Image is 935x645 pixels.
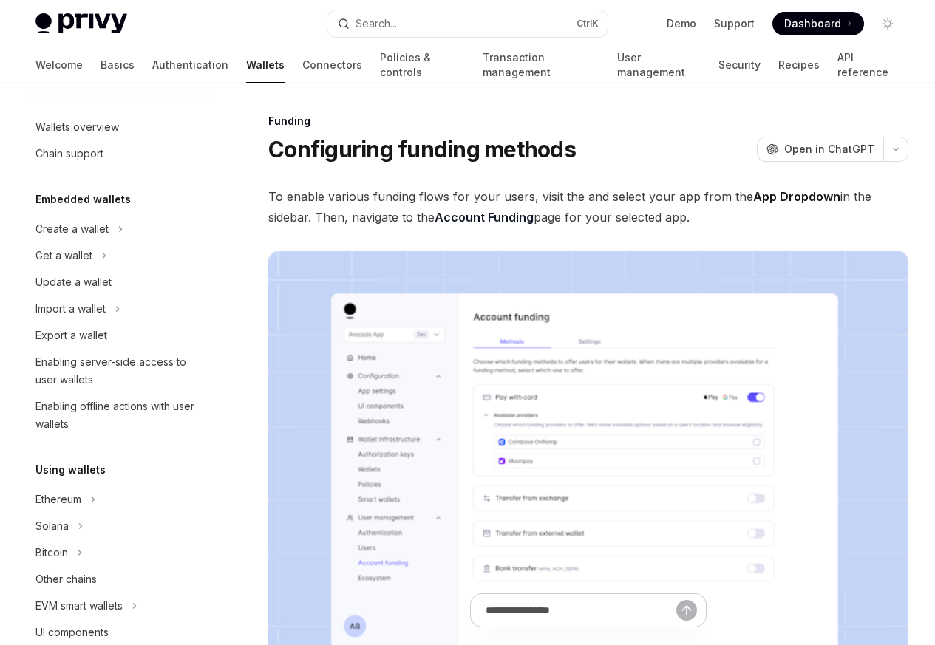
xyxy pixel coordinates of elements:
div: Wallets overview [35,118,119,136]
div: Solana [35,517,69,535]
button: Solana [24,513,213,539]
a: Other chains [24,566,213,593]
button: Toggle dark mode [876,12,900,35]
a: Enabling server-side access to user wallets [24,349,213,393]
div: Create a wallet [35,220,109,238]
input: Ask a question... [486,594,676,627]
a: Transaction management [483,47,600,83]
button: Ethereum [24,486,213,513]
div: EVM smart wallets [35,597,123,615]
div: Bitcoin [35,544,68,562]
button: Open in ChatGPT [757,137,883,162]
a: Recipes [778,47,820,83]
a: Policies & controls [380,47,465,83]
a: Account Funding [435,210,534,225]
div: Funding [268,114,908,129]
a: Welcome [35,47,83,83]
a: Chain support [24,140,213,167]
div: Get a wallet [35,247,92,265]
button: Create a wallet [24,216,213,242]
div: Export a wallet [35,327,107,344]
a: Wallets [246,47,285,83]
span: Ctrl K [577,18,599,30]
strong: App Dropdown [753,189,840,204]
div: Chain support [35,145,103,163]
a: Support [714,16,755,31]
a: API reference [837,47,900,83]
h1: Configuring funding methods [268,136,576,163]
h5: Embedded wallets [35,191,131,208]
div: UI components [35,624,109,641]
a: Export a wallet [24,322,213,349]
a: Basics [101,47,135,83]
span: To enable various funding flows for your users, visit the and select your app from the in the sid... [268,186,908,228]
a: Wallets overview [24,114,213,140]
a: Demo [667,16,696,31]
div: Update a wallet [35,273,112,291]
a: Update a wallet [24,269,213,296]
button: EVM smart wallets [24,593,213,619]
div: Enabling server-side access to user wallets [35,353,204,389]
img: light logo [35,13,127,34]
a: Authentication [152,47,228,83]
div: Other chains [35,570,97,588]
button: Bitcoin [24,539,213,566]
div: Enabling offline actions with user wallets [35,397,204,433]
button: Import a wallet [24,296,213,322]
a: Dashboard [772,12,864,35]
span: Dashboard [784,16,841,31]
a: Security [718,47,761,83]
span: Open in ChatGPT [784,142,874,157]
a: Connectors [302,47,362,83]
div: Import a wallet [35,300,106,318]
a: User management [617,47,701,83]
a: Enabling offline actions with user wallets [24,393,213,437]
button: Get a wallet [24,242,213,269]
div: Ethereum [35,491,81,508]
div: Search... [356,15,397,33]
button: Search...CtrlK [327,10,608,37]
h5: Using wallets [35,461,106,479]
button: Send message [676,600,697,621]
